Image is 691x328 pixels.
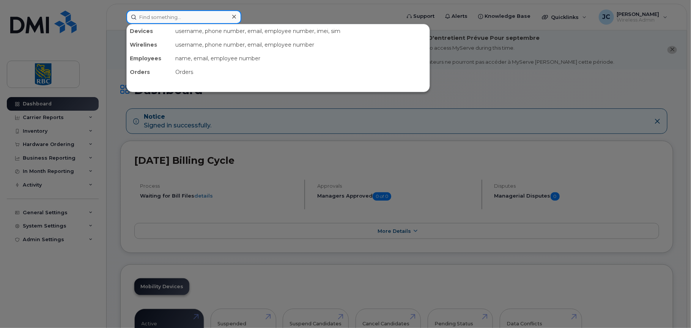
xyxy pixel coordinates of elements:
[127,24,172,38] div: Devices
[172,24,430,38] div: username, phone number, email, employee number, imei, sim
[127,52,172,65] div: Employees
[172,65,430,79] div: Orders
[172,52,430,65] div: name, email, employee number
[127,65,172,79] div: Orders
[172,38,430,52] div: username, phone number, email, employee number
[127,38,172,52] div: Wirelines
